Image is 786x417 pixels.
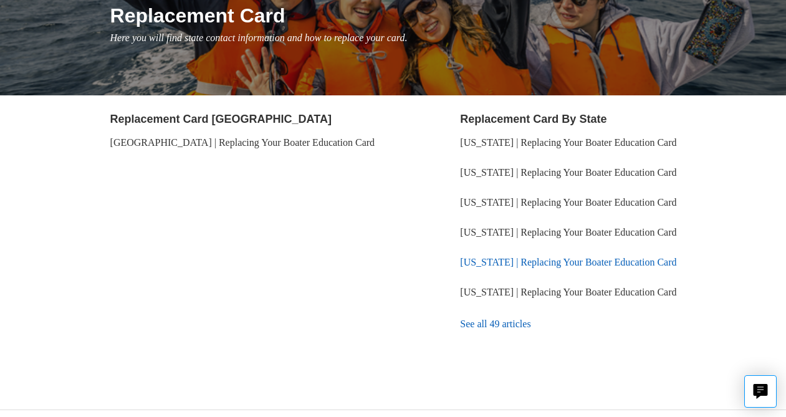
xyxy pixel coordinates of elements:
[460,137,676,148] a: [US_STATE] | Replacing Your Boater Education Card
[460,197,676,208] a: [US_STATE] | Replacing Your Boater Education Card
[110,31,747,46] p: Here you will find state contact information and how to replace your card.
[460,227,676,237] a: [US_STATE] | Replacing Your Boater Education Card
[460,307,747,341] a: See all 49 articles
[744,375,777,408] button: Live chat
[110,137,375,148] a: [GEOGRAPHIC_DATA] | Replacing Your Boater Education Card
[460,113,606,125] a: Replacement Card By State
[460,257,676,267] a: [US_STATE] | Replacing Your Boater Education Card
[110,1,747,31] h1: Replacement Card
[460,287,676,297] a: [US_STATE] | Replacing Your Boater Education Card
[110,113,332,125] a: Replacement Card [GEOGRAPHIC_DATA]
[460,167,676,178] a: [US_STATE] | Replacing Your Boater Education Card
